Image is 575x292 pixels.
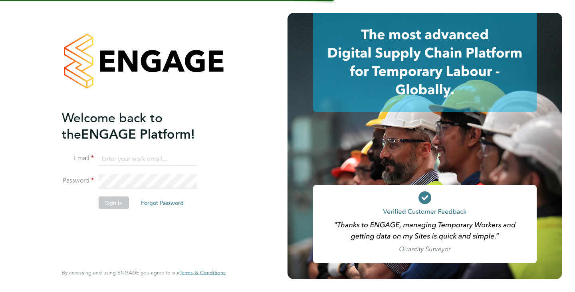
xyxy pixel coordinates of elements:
[62,154,94,163] label: Email
[62,269,226,276] span: By accessing and using ENGAGE you agree to our
[62,177,94,185] label: Password
[180,270,226,276] a: Terms & Conditions
[62,109,218,142] h2: ENGAGE Platform!
[135,197,190,209] button: Forgot Password
[99,197,129,209] button: Sign In
[62,110,163,142] span: Welcome back to the
[99,152,197,166] input: Enter your work email...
